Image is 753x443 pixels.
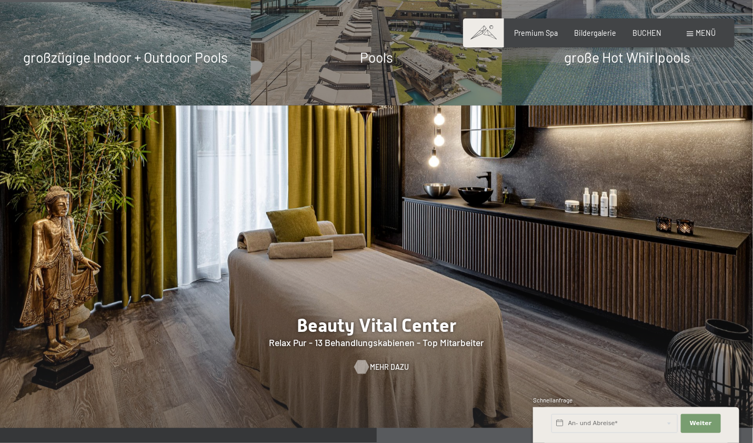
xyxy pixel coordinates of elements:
[355,362,398,372] a: Mehr dazu
[514,28,558,37] a: Premium Spa
[564,49,690,65] span: große Hot Whirlpools
[632,28,661,37] a: BUCHEN
[696,28,716,37] span: Menü
[533,397,573,403] span: Schnellanfrage
[681,414,721,433] button: Weiter
[360,49,393,65] span: Pools
[690,419,712,428] span: Weiter
[23,49,228,65] span: großzügige Indoor + Outdoor Pools
[574,28,616,37] a: Bildergalerie
[370,362,409,372] span: Mehr dazu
